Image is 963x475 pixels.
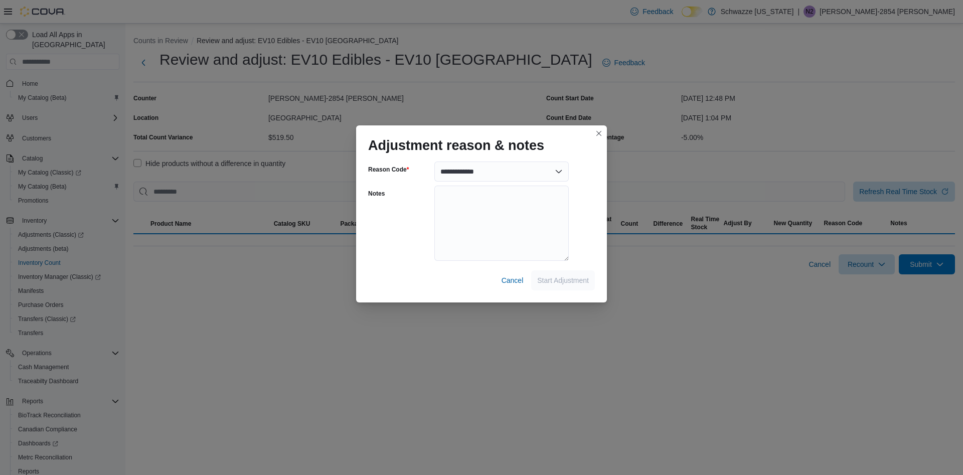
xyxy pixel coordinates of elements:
[498,270,528,290] button: Cancel
[368,190,385,198] label: Notes
[537,275,589,285] span: Start Adjustment
[368,137,544,153] h1: Adjustment reason & notes
[368,166,409,174] label: Reason Code
[593,127,605,139] button: Closes this modal window
[502,275,524,285] span: Cancel
[531,270,595,290] button: Start Adjustment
